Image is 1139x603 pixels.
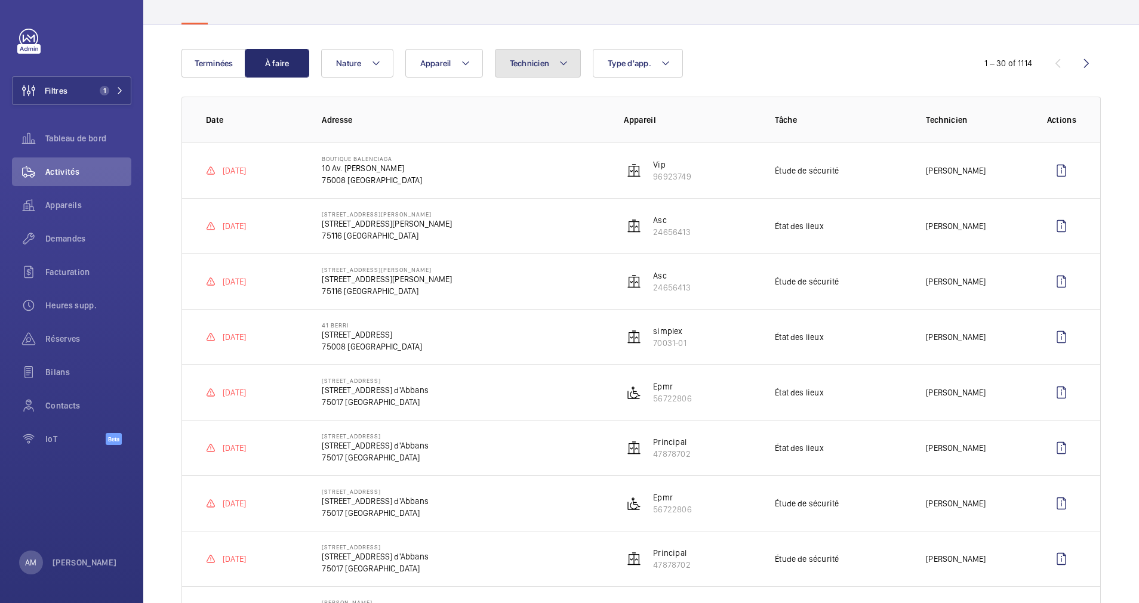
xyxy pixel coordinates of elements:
p: [STREET_ADDRESS] [322,329,422,341]
img: elevator.svg [627,219,641,233]
p: Vip [653,159,691,171]
p: Boutique Balenciaga [322,155,422,162]
img: platform_lift.svg [627,496,641,511]
p: 24656413 [653,282,690,293]
p: [DATE] [223,276,246,287]
span: Réserves [45,333,131,345]
p: 75008 [GEOGRAPHIC_DATA] [322,341,422,352]
p: Étude de sécurité [775,276,839,287]
span: Demandes [45,233,131,245]
p: 47878702 [653,448,690,460]
p: [STREET_ADDRESS] [322,488,429,495]
p: Principal [653,436,690,448]
p: Epmr [653,491,691,503]
p: [STREET_ADDRESS] [322,543,429,551]
p: 41 BERRI [322,321,422,329]
p: [PERSON_NAME] [926,331,986,343]
p: [STREET_ADDRESS] [322,377,429,384]
p: 75116 [GEOGRAPHIC_DATA] [322,230,452,242]
span: Appareil [420,58,451,68]
button: Technicien [495,49,581,78]
span: Facturation [45,266,131,278]
p: [DATE] [223,442,246,454]
p: [PERSON_NAME] [926,276,986,287]
span: Appareils [45,199,131,211]
p: Epmr [653,381,691,392]
p: 24656413 [653,226,690,238]
img: elevator.svg [627,330,641,344]
p: 56722806 [653,503,691,515]
p: [PERSON_NAME] [926,165,986,177]
span: Technicien [510,58,550,68]
p: 75017 [GEOGRAPHIC_DATA] [322,562,429,574]
p: 56722806 [653,392,691,404]
span: Type d'app. [608,58,651,68]
p: 75008 [GEOGRAPHIC_DATA] [322,174,422,186]
span: Nature [336,58,362,68]
span: IoT [45,433,106,445]
p: 70031-01 [653,337,686,349]
p: Asc [653,270,690,282]
img: elevator.svg [627,552,641,566]
p: [DATE] [223,331,246,343]
p: [STREET_ADDRESS][PERSON_NAME] [322,273,452,285]
span: Filtres [45,85,67,97]
p: État des lieux [775,331,824,343]
button: À faire [245,49,309,78]
p: [DATE] [223,220,246,232]
img: elevator.svg [627,274,641,289]
p: 96923749 [653,171,691,183]
p: 10 Av. [PERSON_NAME] [322,162,422,174]
p: Date [206,114,303,126]
p: AM [25,556,36,568]
p: État des lieux [775,442,824,454]
button: Appareil [405,49,483,78]
p: 75017 [GEOGRAPHIC_DATA] [322,507,429,519]
span: Contacts [45,400,131,412]
p: Étude de sécurité [775,165,839,177]
p: [PERSON_NAME] [926,553,986,565]
p: État des lieux [775,386,824,398]
img: elevator.svg [627,441,641,455]
p: [DATE] [223,553,246,565]
img: elevator.svg [627,163,641,178]
p: [STREET_ADDRESS] d'Abbans [322,495,429,507]
p: [PERSON_NAME] [926,220,986,232]
p: État des lieux [775,220,824,232]
p: [STREET_ADDRESS] d'Abbans [322,384,429,396]
p: [STREET_ADDRESS][PERSON_NAME] [322,266,452,273]
p: [PERSON_NAME] [926,497,986,509]
p: 75017 [GEOGRAPHIC_DATA] [322,396,429,408]
p: [STREET_ADDRESS][PERSON_NAME] [322,218,452,230]
p: Actions [1047,114,1076,126]
span: Tableau de bord [45,132,131,144]
p: Principal [653,547,690,559]
p: 75116 [GEOGRAPHIC_DATA] [322,285,452,297]
p: [STREET_ADDRESS] d'Abbans [322,551,429,562]
p: [STREET_ADDRESS][PERSON_NAME] [322,211,452,218]
span: Activités [45,166,131,178]
p: [DATE] [223,386,246,398]
span: Heures supp. [45,299,131,311]
p: Appareil [624,114,756,126]
p: [DATE] [223,497,246,509]
p: 47878702 [653,559,690,571]
button: Terminées [181,49,246,78]
p: Adresse [322,114,605,126]
p: [PERSON_NAME] [926,442,986,454]
button: Type d'app. [593,49,683,78]
p: [PERSON_NAME] [926,386,986,398]
p: Étude de sécurité [775,553,839,565]
button: Filtres1 [12,76,131,105]
p: [STREET_ADDRESS] d'Abbans [322,440,429,452]
button: Nature [321,49,393,78]
p: [STREET_ADDRESS] [322,432,429,440]
p: Tâche [775,114,907,126]
p: [DATE] [223,165,246,177]
p: Étude de sécurité [775,497,839,509]
p: [PERSON_NAME] [53,556,117,568]
p: 75017 [GEOGRAPHIC_DATA] [322,452,429,463]
div: 1 – 30 of 1114 [984,57,1032,69]
span: Bilans [45,366,131,378]
p: Asc [653,214,690,226]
